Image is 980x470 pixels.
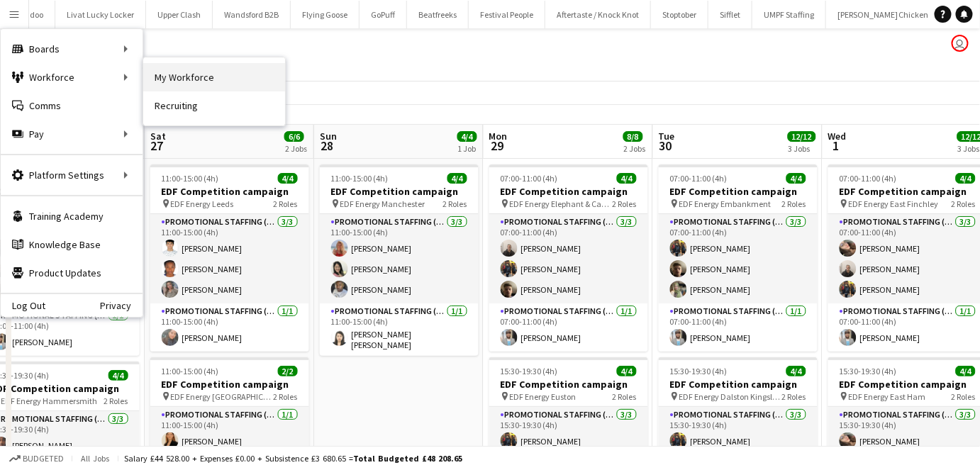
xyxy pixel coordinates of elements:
span: EDF Energy Elephant & Castle [510,198,613,209]
a: Log Out [1,300,45,311]
h3: EDF Competition campaign [320,185,479,198]
span: 4/4 [956,366,976,376]
span: EDF Energy Euston [510,391,577,402]
span: EDF Energy East Ham [849,391,926,402]
span: 07:00-11:00 (4h) [840,173,897,184]
app-card-role: Promotional Staffing (Flyering Staff)3/307:00-11:00 (4h)[PERSON_NAME][PERSON_NAME][PERSON_NAME] [489,214,648,303]
button: Budgeted [7,451,66,466]
span: 11:00-15:00 (4h) [162,366,219,376]
app-job-card: 11:00-15:00 (4h)4/4EDF Competition campaign EDF Energy Manchester2 RolesPromotional Staffing (Fly... [320,164,479,356]
a: Training Academy [1,202,143,230]
span: 4/4 [108,370,128,381]
span: 2 Roles [952,198,976,209]
button: Upper Clash [146,1,213,28]
span: 4/4 [278,173,298,184]
button: Sifflet [708,1,752,28]
div: Workforce [1,63,143,91]
span: 6/6 [284,131,304,142]
button: Stoptober [651,1,708,28]
span: Mon [489,130,508,142]
a: Product Updates [1,259,143,287]
span: EDF Energy Embankment [679,198,772,209]
span: 2 Roles [613,391,637,402]
app-job-card: 07:00-11:00 (4h)4/4EDF Competition campaign EDF Energy Elephant & Castle2 RolesPromotional Staffi... [489,164,648,352]
span: Wed [828,130,847,142]
h3: EDF Competition campaign [150,185,309,198]
button: Audoo [9,1,55,28]
span: 4/4 [786,173,806,184]
span: 2 Roles [782,198,806,209]
span: 15:30-19:30 (4h) [670,366,728,376]
button: UMPF Staffing [752,1,826,28]
button: Flying Goose [291,1,360,28]
app-card-role: Promotional Staffing (Flyering Staff)3/311:00-15:00 (4h)[PERSON_NAME][PERSON_NAME][PERSON_NAME] [320,214,479,303]
span: 2 Roles [613,198,637,209]
span: 11:00-15:00 (4h) [331,173,389,184]
app-card-role: Promotional Staffing (Flyering Staff)3/311:00-15:00 (4h)[PERSON_NAME][PERSON_NAME][PERSON_NAME] [150,214,309,303]
span: EDF Energy East Finchley [849,198,939,209]
span: 11:00-15:00 (4h) [162,173,219,184]
app-card-role: Promotional Staffing (Flyering Staff)1/111:00-15:00 (4h)[PERSON_NAME] [150,407,309,455]
span: 2 Roles [274,391,298,402]
app-job-card: 07:00-11:00 (4h)4/4EDF Competition campaign EDF Energy Embankment2 RolesPromotional Staffing (Fly... [659,164,818,352]
button: Aftertaste / Knock Knot [545,1,651,28]
a: Comms [1,91,143,120]
a: Privacy [100,300,143,311]
div: Salary £44 528.00 + Expenses £0.00 + Subsistence £3 680.65 = [124,453,462,464]
div: 3 Jobs [789,143,815,154]
span: All jobs [78,453,112,464]
span: 07:00-11:00 (4h) [670,173,728,184]
h3: EDF Competition campaign [489,378,648,391]
app-card-role: Promotional Staffing (Team Leader)1/107:00-11:00 (4h)[PERSON_NAME] [659,303,818,352]
span: 15:30-19:30 (4h) [840,366,897,376]
a: Knowledge Base [1,230,143,259]
span: 4/4 [956,173,976,184]
span: 29 [487,138,508,154]
span: 4/4 [617,366,637,376]
button: GoPuff [360,1,407,28]
app-card-role: Promotional Staffing (Team Leader)1/111:00-15:00 (4h)[PERSON_NAME] [150,303,309,352]
span: 27 [148,138,166,154]
div: Boards [1,35,143,63]
button: Wandsford B2B [213,1,291,28]
span: 30 [657,138,675,154]
button: Beatfreeks [407,1,469,28]
span: 2 Roles [104,396,128,406]
span: Tue [659,130,675,142]
span: Budgeted [23,454,64,464]
h3: EDF Competition campaign [659,185,818,198]
span: Sat [150,130,166,142]
span: 4/4 [786,366,806,376]
span: 28 [318,138,337,154]
span: 2/2 [278,366,298,376]
span: 1 [826,138,847,154]
span: EDF Energy [GEOGRAPHIC_DATA] [171,391,274,402]
app-job-card: 11:00-15:00 (4h)4/4EDF Competition campaign EDF Energy Leeds2 RolesPromotional Staffing (Flyering... [150,164,309,352]
span: 2 Roles [274,198,298,209]
div: Platform Settings [1,161,143,189]
span: 2 Roles [443,198,467,209]
div: 2 Jobs [624,143,646,154]
span: EDF Energy Dalston Kingsland [679,391,782,402]
div: 2 Jobs [285,143,307,154]
h3: EDF Competition campaign [150,378,309,391]
span: EDF Energy Hammersmith [1,396,98,406]
app-card-role: Promotional Staffing (Team Leader)1/111:00-15:00 (4h)[PERSON_NAME] [PERSON_NAME] [320,303,479,356]
app-user-avatar: Spencer Blackwell [952,35,969,52]
a: Recruiting [143,91,285,120]
span: 07:00-11:00 (4h) [501,173,558,184]
span: Sun [320,130,337,142]
span: 4/4 [617,173,637,184]
span: 4/4 [447,173,467,184]
span: 2 Roles [782,391,806,402]
app-card-role: Promotional Staffing (Team Leader)1/107:00-11:00 (4h)[PERSON_NAME] [489,303,648,352]
h3: EDF Competition campaign [489,185,648,198]
span: 15:30-19:30 (4h) [501,366,558,376]
button: Festival People [469,1,545,28]
div: 1 Job [458,143,477,154]
span: 4/4 [457,131,477,142]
